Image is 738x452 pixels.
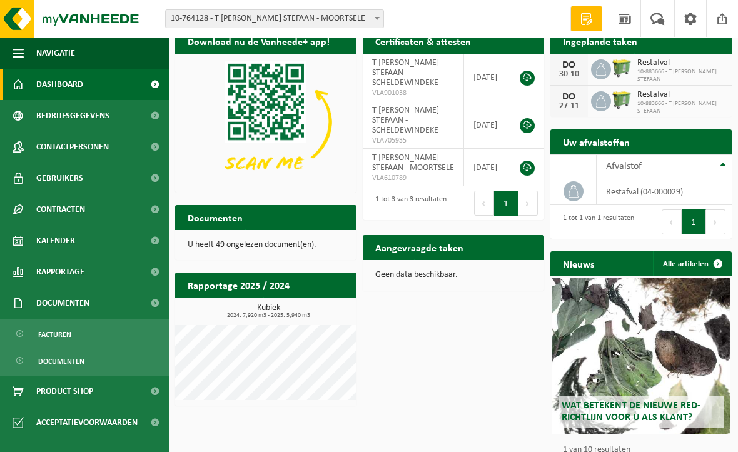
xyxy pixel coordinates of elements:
h2: Certificaten & attesten [363,29,483,53]
button: Next [706,209,725,234]
span: Rapportage [36,256,84,288]
div: DO [557,92,582,102]
span: Restafval [637,58,725,68]
div: 30-10 [557,70,582,79]
span: VLA610789 [372,173,454,183]
h2: Rapportage 2025 / 2024 [175,273,302,297]
h3: Kubiek [181,304,356,319]
p: Geen data beschikbaar. [375,271,532,279]
img: Download de VHEPlus App [175,54,356,190]
span: Dashboard [36,69,83,100]
td: [DATE] [464,54,507,101]
span: 10-764128 - T NEERHOF- HAEGEMAN STEFAAN - MOORTSELE [165,9,384,28]
span: Restafval [637,90,725,100]
span: Afvalstof [606,161,642,171]
p: U heeft 49 ongelezen document(en). [188,241,344,249]
button: Next [518,191,538,216]
span: Wat betekent de nieuwe RED-richtlijn voor u als klant? [562,401,700,423]
span: T [PERSON_NAME] STEFAAN - MOORTSELE [372,153,454,173]
a: Alle artikelen [653,251,730,276]
h2: Documenten [175,205,255,229]
h2: Uw afvalstoffen [550,129,642,154]
span: 10-883666 - T [PERSON_NAME] STEFAAN [637,68,725,83]
h2: Aangevraagde taken [363,235,476,259]
span: T [PERSON_NAME] STEFAAN - SCHELDEWINDEKE [372,106,439,135]
span: Facturen [38,323,71,346]
h2: Nieuws [550,251,607,276]
span: Bedrijfsgegevens [36,100,109,131]
a: Facturen [3,322,166,346]
button: Previous [662,209,682,234]
span: Contracten [36,194,85,225]
span: VLA705935 [372,136,454,146]
span: 2024: 7,920 m3 - 2025: 5,940 m3 [181,313,356,319]
div: DO [557,60,582,70]
div: 1 tot 1 van 1 resultaten [557,208,634,236]
td: restafval (04-000029) [597,178,732,205]
span: 10-883666 - T [PERSON_NAME] STEFAAN [637,100,725,115]
button: Previous [474,191,494,216]
h2: Ingeplande taken [550,29,650,53]
td: [DATE] [464,101,507,149]
span: VLA901038 [372,88,454,98]
span: Acceptatievoorwaarden [36,407,138,438]
a: Documenten [3,349,166,373]
div: 27-11 [557,102,582,111]
button: 1 [682,209,706,234]
span: T [PERSON_NAME] STEFAAN - SCHELDEWINDEKE [372,58,439,88]
a: Bekijk rapportage [263,297,355,322]
span: Gebruikers [36,163,83,194]
a: Wat betekent de nieuwe RED-richtlijn voor u als klant? [552,278,730,434]
span: Product Shop [36,376,93,407]
img: WB-0660-HPE-GN-50 [611,58,632,79]
span: Documenten [38,349,84,373]
h2: Download nu de Vanheede+ app! [175,29,342,53]
button: 1 [494,191,518,216]
td: [DATE] [464,149,507,186]
span: Kalender [36,225,75,256]
span: Navigatie [36,38,75,69]
span: Contactpersonen [36,131,109,163]
span: 10-764128 - T NEERHOF- HAEGEMAN STEFAAN - MOORTSELE [166,10,383,28]
span: Documenten [36,288,89,319]
div: 1 tot 3 van 3 resultaten [369,189,447,217]
img: WB-0660-HPE-GN-50 [611,89,632,111]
